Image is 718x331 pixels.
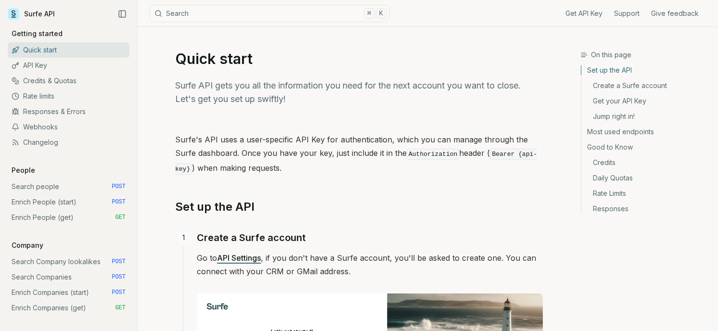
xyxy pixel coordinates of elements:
a: Webhooks [8,119,129,135]
button: Collapse Sidebar [115,7,129,21]
a: Credits [581,155,710,170]
a: Enrich People (start) POST [8,194,129,210]
span: POST [112,289,126,296]
a: Give feedback [651,9,699,18]
a: Good to Know [581,140,710,155]
a: Search Companies POST [8,269,129,285]
a: Support [614,9,640,18]
a: Get your API Key [581,93,710,109]
a: Set up the API [175,199,255,215]
span: GET [115,214,126,221]
a: Quick start [8,42,129,58]
a: Rate limits [8,89,129,104]
h3: On this page [580,50,710,60]
a: Responses [581,201,710,214]
p: Surfe's API uses a user-specific API Key for authentication, which you can manage through the Sur... [175,133,543,176]
p: Surfe API gets you all the information you need for the next account you want to close. Let's get... [175,79,543,106]
a: API Key [8,58,129,73]
a: Create a Surfe account [197,230,306,245]
a: Search people POST [8,179,129,194]
a: Enrich Companies (get) GET [8,300,129,316]
a: Search Company lookalikes POST [8,254,129,269]
a: Responses & Errors [8,104,129,119]
h1: Quick start [175,50,543,67]
a: Rate Limits [581,186,710,201]
a: Daily Quotas [581,170,710,186]
span: POST [112,198,126,206]
a: Most used endpoints [581,124,710,140]
a: Credits & Quotas [8,73,129,89]
span: GET [115,304,126,312]
p: People [8,165,39,175]
p: Company [8,241,47,250]
a: API Settings [217,253,261,263]
a: Create a Surfe account [581,78,710,93]
p: Getting started [8,29,66,38]
a: Set up the API [581,65,710,78]
span: POST [112,183,126,191]
p: Go to , if you don't have a Surfe account, you'll be asked to create one. You can connect with yo... [197,251,543,278]
a: Get API Key [565,9,603,18]
kbd: ⌘ [364,8,374,19]
span: POST [112,273,126,281]
span: POST [112,258,126,266]
a: Changelog [8,135,129,150]
a: Enrich People (get) GET [8,210,129,225]
a: Surfe API [8,7,55,21]
code: Authorization [407,149,459,160]
button: Search⌘K [149,5,390,22]
a: Jump right in! [581,109,710,124]
a: Enrich Companies (start) POST [8,285,129,300]
kbd: K [376,8,386,19]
